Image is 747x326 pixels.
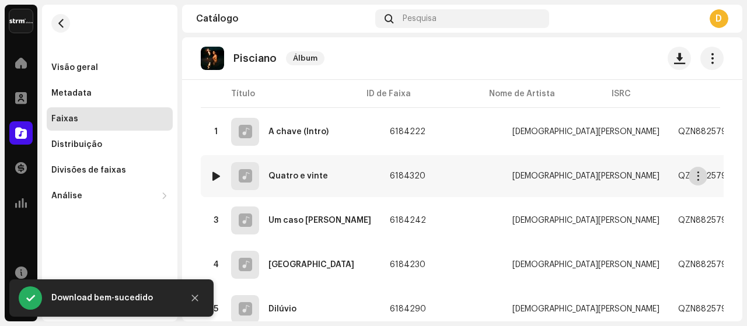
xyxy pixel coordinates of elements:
div: Dilúvio [268,305,296,313]
div: Análise [51,191,82,201]
div: Visão geral [51,63,98,72]
div: QZN882579579 [678,172,742,180]
span: Diamon Lamusik [512,128,659,136]
div: QZN882579570 [678,128,742,136]
re-m-nav-item: Distribuição [47,133,173,156]
div: A chave (Intro) [268,128,329,136]
re-m-nav-item: Divisões de faixas [47,159,173,182]
re-m-nav-item: Visão geral [47,56,173,79]
div: Metadata [51,89,92,98]
div: QZN882579571 [678,261,740,269]
div: [DEMOGRAPHIC_DATA][PERSON_NAME] [512,216,659,225]
div: Um caso sério [268,216,371,225]
div: [DEMOGRAPHIC_DATA][PERSON_NAME] [512,172,659,180]
div: [DEMOGRAPHIC_DATA][PERSON_NAME] [512,261,659,269]
span: Álbum [286,51,324,65]
img: 1cfd367a-e788-4e5c-a76f-746cdec3e069 [201,47,224,70]
div: D [710,9,728,28]
span: 6184320 [390,172,425,180]
span: 6184290 [390,305,426,313]
div: Faixas [51,114,78,124]
span: Pesquisa [403,14,437,23]
span: 6184230 [390,261,425,269]
div: Cidade fria [268,261,354,269]
div: Distribuição [51,140,102,149]
p: Pisciano [233,52,277,65]
div: Download bem-sucedido [51,291,174,305]
div: [DEMOGRAPHIC_DATA][PERSON_NAME] [512,305,659,313]
div: Catálogo [196,14,371,23]
button: Close [183,286,207,310]
div: QZN882579573 [678,216,741,225]
div: Quatro e vinte [268,172,328,180]
span: Diamon Lamusik [512,261,659,269]
re-m-nav-item: Faixas [47,107,173,131]
re-m-nav-item: Metadata [47,82,173,105]
div: [DEMOGRAPHIC_DATA][PERSON_NAME] [512,128,659,136]
span: 6184242 [390,216,426,225]
span: Diamon Lamusik [512,216,659,225]
span: 6184222 [390,128,425,136]
img: 408b884b-546b-4518-8448-1008f9c76b02 [9,9,33,33]
span: Diamon Lamusik [512,172,659,180]
div: QZN882579576 [678,305,742,313]
div: Divisões de faixas [51,166,126,175]
re-m-nav-dropdown: Análise [47,184,173,208]
span: Diamon Lamusik [512,305,659,313]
